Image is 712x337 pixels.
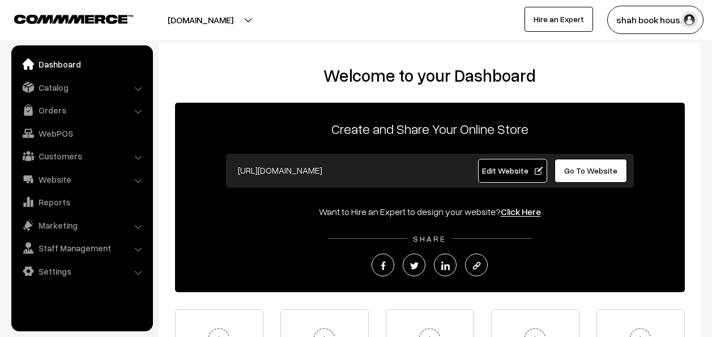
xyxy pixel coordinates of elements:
[14,77,149,98] a: Catalog
[525,7,593,32] a: Hire an Expert
[128,6,273,34] button: [DOMAIN_NAME]
[14,238,149,258] a: Staff Management
[14,169,149,189] a: Website
[482,166,543,175] span: Edit Website
[14,15,133,23] img: COMMMERCE
[14,100,149,120] a: Orders
[555,159,628,183] a: Go To Website
[14,146,149,166] a: Customers
[170,65,689,86] h2: Welcome to your Dashboard
[501,206,541,217] a: Click Here
[175,205,685,218] div: Want to Hire an Expert to design your website?
[14,123,149,144] a: WebPOS
[14,11,113,25] a: COMMMERCE
[14,215,149,235] a: Marketing
[14,192,149,212] a: Reports
[681,11,698,28] img: user
[14,54,149,74] a: Dashboard
[478,159,547,183] a: Edit Website
[175,119,685,139] p: Create and Share Your Online Store
[14,261,149,281] a: Settings
[407,234,452,243] span: SHARE
[607,6,704,34] button: shah book hous…
[564,166,617,175] span: Go To Website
